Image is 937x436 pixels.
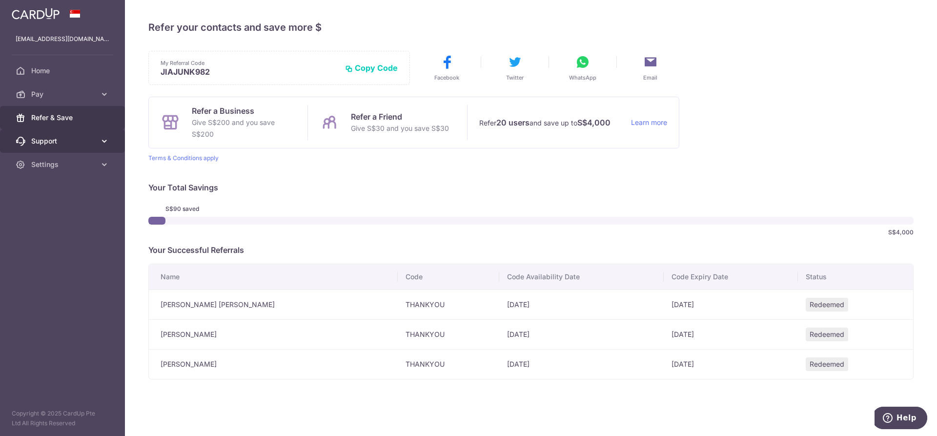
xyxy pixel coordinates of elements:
[499,290,664,319] td: [DATE]
[806,328,848,341] span: Redeemed
[192,105,296,117] p: Refer a Business
[554,54,611,82] button: WhatsApp
[664,290,798,319] td: [DATE]
[12,8,60,20] img: CardUp
[149,319,398,349] td: [PERSON_NAME]
[631,117,667,129] a: Learn more
[506,74,524,82] span: Twitter
[16,34,109,44] p: [EMAIL_ADDRESS][DOMAIN_NAME]
[148,182,914,193] p: Your Total Savings
[496,117,530,128] strong: 20 users
[149,264,398,290] th: Name
[165,205,216,213] span: S$90 saved
[643,74,657,82] span: Email
[161,59,337,67] p: My Referral Code
[664,264,798,290] th: Code Expiry Date
[398,349,499,379] td: THANKYOU
[875,407,927,431] iframe: Opens a widget where you can find more information
[148,20,914,35] h4: Refer your contacts and save more $
[499,319,664,349] td: [DATE]
[398,290,499,319] td: THANKYOU
[577,117,611,128] strong: S$4,000
[418,54,476,82] button: Facebook
[806,298,848,311] span: Redeemed
[31,160,96,169] span: Settings
[351,123,449,134] p: Give S$30 and you save S$30
[31,136,96,146] span: Support
[22,7,42,16] span: Help
[479,117,623,129] p: Refer and save up to
[798,264,913,290] th: Status
[192,117,296,140] p: Give S$200 and you save S$200
[664,319,798,349] td: [DATE]
[161,67,337,77] p: JIAJUNK982
[148,244,914,256] p: Your Successful Referrals
[499,349,664,379] td: [DATE]
[31,66,96,76] span: Home
[622,54,679,82] button: Email
[345,63,398,73] button: Copy Code
[486,54,544,82] button: Twitter
[31,89,96,99] span: Pay
[664,349,798,379] td: [DATE]
[434,74,459,82] span: Facebook
[569,74,596,82] span: WhatsApp
[149,349,398,379] td: [PERSON_NAME]
[398,264,499,290] th: Code
[351,111,449,123] p: Refer a Friend
[149,290,398,319] td: [PERSON_NAME] [PERSON_NAME]
[888,228,914,236] span: S$4,000
[398,319,499,349] td: THANKYOU
[148,154,219,162] a: Terms & Conditions apply
[31,113,96,123] span: Refer & Save
[806,357,848,371] span: Redeemed
[499,264,664,290] th: Code Availability Date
